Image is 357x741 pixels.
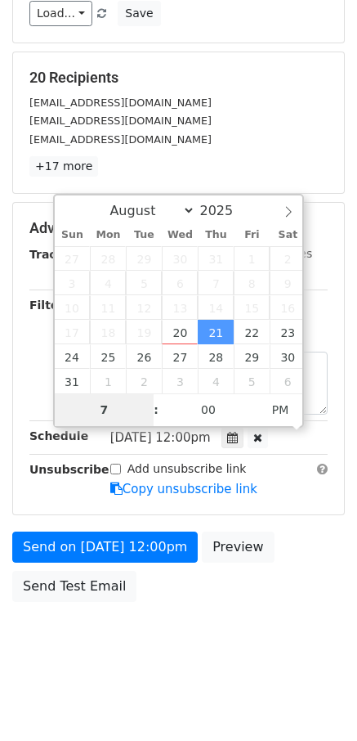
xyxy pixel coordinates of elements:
span: August 9, 2025 [270,271,306,295]
span: August 29, 2025 [234,344,270,369]
span: Sun [55,230,91,240]
span: August 26, 2025 [126,344,162,369]
span: July 29, 2025 [126,246,162,271]
span: August 8, 2025 [234,271,270,295]
div: 聊天小组件 [275,662,357,741]
span: August 30, 2025 [270,344,306,369]
a: Preview [202,532,274,563]
a: +17 more [29,156,98,177]
span: July 31, 2025 [198,246,234,271]
span: August 20, 2025 [162,320,198,344]
span: August 11, 2025 [90,295,126,320]
span: August 27, 2025 [162,344,198,369]
span: Tue [126,230,162,240]
span: Sat [270,230,306,240]
a: Send Test Email [12,571,136,602]
span: August 2, 2025 [270,246,306,271]
span: August 10, 2025 [55,295,91,320]
span: August 15, 2025 [234,295,270,320]
span: August 18, 2025 [90,320,126,344]
strong: Tracking [29,248,84,261]
span: August 3, 2025 [55,271,91,295]
span: August 17, 2025 [55,320,91,344]
a: Copy unsubscribe link [110,482,257,496]
span: September 6, 2025 [270,369,306,393]
input: Hour [55,393,154,426]
span: September 4, 2025 [198,369,234,393]
span: August 28, 2025 [198,344,234,369]
a: Send on [DATE] 12:00pm [12,532,198,563]
span: Fri [234,230,270,240]
span: August 22, 2025 [234,320,270,344]
span: August 4, 2025 [90,271,126,295]
small: [EMAIL_ADDRESS][DOMAIN_NAME] [29,133,212,146]
h5: 20 Recipients [29,69,328,87]
span: Mon [90,230,126,240]
button: Save [118,1,160,26]
span: September 3, 2025 [162,369,198,393]
span: August 12, 2025 [126,295,162,320]
span: August 24, 2025 [55,344,91,369]
span: August 13, 2025 [162,295,198,320]
span: August 7, 2025 [198,271,234,295]
small: [EMAIL_ADDRESS][DOMAIN_NAME] [29,115,212,127]
span: July 30, 2025 [162,246,198,271]
span: August 5, 2025 [126,271,162,295]
span: August 1, 2025 [234,246,270,271]
small: [EMAIL_ADDRESS][DOMAIN_NAME] [29,97,212,109]
h5: Advanced [29,219,328,237]
span: July 27, 2025 [55,246,91,271]
span: : [154,393,158,426]
span: August 23, 2025 [270,320,306,344]
span: August 6, 2025 [162,271,198,295]
span: Wed [162,230,198,240]
strong: Unsubscribe [29,463,109,476]
span: August 21, 2025 [198,320,234,344]
span: August 19, 2025 [126,320,162,344]
label: Add unsubscribe link [127,460,247,478]
span: July 28, 2025 [90,246,126,271]
span: Thu [198,230,234,240]
span: September 1, 2025 [90,369,126,393]
a: Load... [29,1,92,26]
span: Click to toggle [258,393,303,426]
span: August 16, 2025 [270,295,306,320]
span: August 25, 2025 [90,344,126,369]
iframe: Chat Widget [275,662,357,741]
span: September 5, 2025 [234,369,270,393]
span: August 14, 2025 [198,295,234,320]
span: September 2, 2025 [126,369,162,393]
strong: Schedule [29,429,88,442]
input: Minute [158,393,258,426]
span: [DATE] 12:00pm [110,430,211,445]
strong: Filters [29,299,71,312]
input: Year [195,203,254,218]
span: August 31, 2025 [55,369,91,393]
